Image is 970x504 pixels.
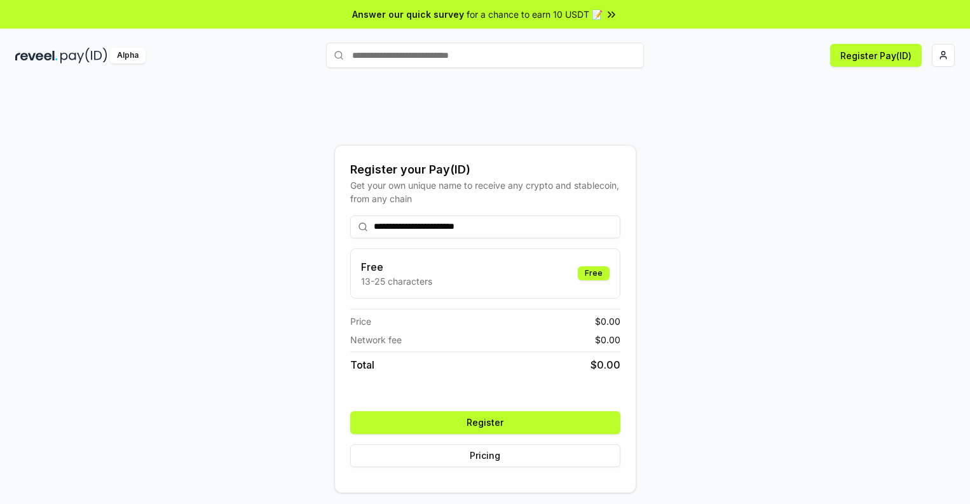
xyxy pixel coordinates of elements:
[830,44,922,67] button: Register Pay(ID)
[350,411,620,434] button: Register
[361,275,432,288] p: 13-25 characters
[350,357,374,372] span: Total
[361,259,432,275] h3: Free
[350,315,371,328] span: Price
[595,315,620,328] span: $ 0.00
[467,8,603,21] span: for a chance to earn 10 USDT 📝
[350,161,620,179] div: Register your Pay(ID)
[591,357,620,372] span: $ 0.00
[350,333,402,346] span: Network fee
[60,48,107,64] img: pay_id
[350,179,620,205] div: Get your own unique name to receive any crypto and stablecoin, from any chain
[15,48,58,64] img: reveel_dark
[350,444,620,467] button: Pricing
[352,8,464,21] span: Answer our quick survey
[110,48,146,64] div: Alpha
[578,266,610,280] div: Free
[595,333,620,346] span: $ 0.00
